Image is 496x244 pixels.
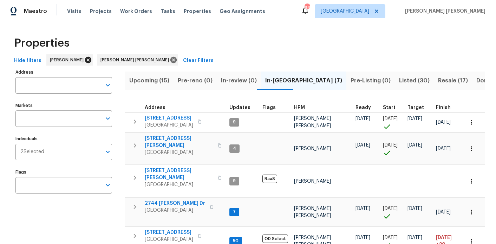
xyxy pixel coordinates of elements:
[383,105,402,110] div: Actual renovation start date
[355,235,370,240] span: [DATE]
[305,4,309,11] div: 96
[380,133,405,165] td: Project started on time
[407,105,430,110] div: Target renovation project end date
[103,180,113,190] button: Open
[15,137,112,141] label: Individuals
[145,149,213,156] span: [GEOGRAPHIC_DATA]
[145,122,193,129] span: [GEOGRAPHIC_DATA]
[436,105,457,110] div: Projected renovation finish date
[145,135,213,149] span: [STREET_ADDRESS][PERSON_NAME]
[14,40,70,47] span: Properties
[321,8,369,15] span: [GEOGRAPHIC_DATA]
[399,76,430,86] span: Listed (30)
[103,80,113,90] button: Open
[103,114,113,123] button: Open
[383,105,396,110] span: Start
[24,8,47,15] span: Maestro
[407,116,422,121] span: [DATE]
[262,235,288,243] span: OD Select
[355,105,371,110] span: Ready
[103,147,113,157] button: Open
[383,143,398,148] span: [DATE]
[46,54,93,66] div: [PERSON_NAME]
[230,209,239,215] span: 7
[294,116,331,128] span: [PERSON_NAME] [PERSON_NAME]
[15,170,112,174] label: Flags
[15,103,112,108] label: Markets
[129,76,169,86] span: Upcoming (15)
[383,116,398,121] span: [DATE]
[355,105,377,110] div: Earliest renovation start date (first business day after COE or Checkout)
[355,206,370,211] span: [DATE]
[145,200,205,207] span: 2744 [PERSON_NAME] Dr
[11,54,44,67] button: Hide filters
[460,112,490,132] td: 1 day(s) past target finish date
[145,181,213,188] span: [GEOGRAPHIC_DATA]
[220,8,265,15] span: Geo Assignments
[120,8,152,15] span: Work Orders
[294,146,331,151] span: [PERSON_NAME]
[145,229,193,236] span: [STREET_ADDRESS]
[184,8,211,15] span: Properties
[383,206,398,211] span: [DATE]
[221,76,257,86] span: In-review (0)
[351,76,391,86] span: Pre-Listing (0)
[436,235,452,240] span: [DATE]
[407,206,422,211] span: [DATE]
[161,9,175,14] span: Tasks
[229,105,250,110] span: Updates
[230,238,241,244] span: 50
[180,54,216,67] button: Clear Filters
[407,105,424,110] span: Target
[383,235,398,240] span: [DATE]
[230,178,239,184] span: 9
[262,105,276,110] span: Flags
[145,207,205,214] span: [GEOGRAPHIC_DATA]
[100,56,172,63] span: [PERSON_NAME] [PERSON_NAME]
[407,143,422,148] span: [DATE]
[20,149,44,155] span: 2 Selected
[262,175,277,183] span: RaaS
[436,105,451,110] span: Finish
[380,112,405,132] td: Project started on time
[230,119,239,125] span: 9
[145,115,193,122] span: [STREET_ADDRESS]
[14,56,41,65] span: Hide filters
[436,120,451,125] span: [DATE]
[67,8,81,15] span: Visits
[265,76,342,86] span: In-[GEOGRAPHIC_DATA] (7)
[294,206,331,218] span: [PERSON_NAME] [PERSON_NAME]
[436,210,451,215] span: [DATE]
[145,236,193,243] span: [GEOGRAPHIC_DATA]
[436,146,451,151] span: [DATE]
[145,167,213,181] span: [STREET_ADDRESS][PERSON_NAME]
[402,8,485,15] span: [PERSON_NAME] [PERSON_NAME]
[230,145,239,151] span: 4
[355,116,370,121] span: [DATE]
[15,70,112,74] label: Address
[97,54,178,66] div: [PERSON_NAME] [PERSON_NAME]
[407,235,422,240] span: [DATE]
[355,143,370,148] span: [DATE]
[145,105,165,110] span: Address
[178,76,213,86] span: Pre-reno (0)
[294,179,331,184] span: [PERSON_NAME]
[294,105,305,110] span: HPM
[438,76,468,86] span: Resale (17)
[183,56,214,65] span: Clear Filters
[380,198,405,226] td: Project started on time
[50,56,86,63] span: [PERSON_NAME]
[90,8,112,15] span: Projects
